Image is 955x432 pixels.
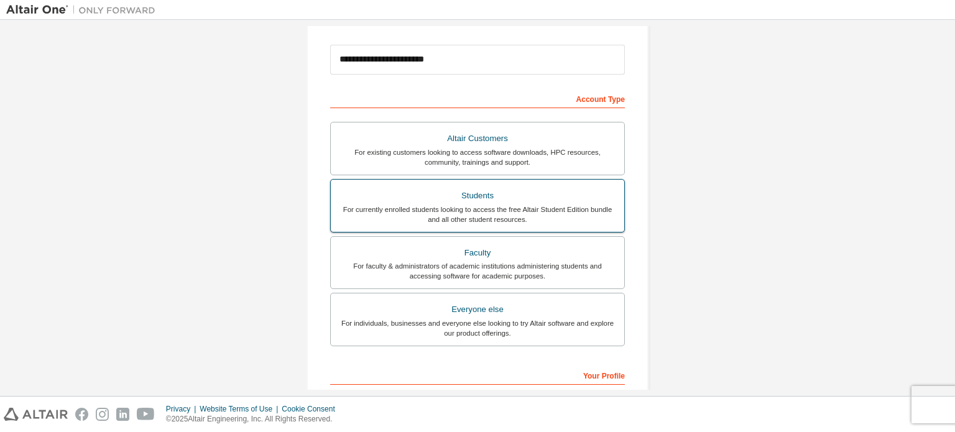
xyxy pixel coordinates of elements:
img: facebook.svg [75,408,88,421]
div: Faculty [338,244,617,262]
div: For currently enrolled students looking to access the free Altair Student Edition bundle and all ... [338,205,617,224]
img: youtube.svg [137,408,155,421]
div: Your Profile [330,365,625,385]
div: For existing customers looking to access software downloads, HPC resources, community, trainings ... [338,147,617,167]
img: Altair One [6,4,162,16]
div: Students [338,187,617,205]
img: linkedin.svg [116,408,129,421]
div: For individuals, businesses and everyone else looking to try Altair software and explore our prod... [338,318,617,338]
div: Cookie Consent [282,404,342,414]
div: Account Type [330,88,625,108]
div: Website Terms of Use [200,404,282,414]
div: For faculty & administrators of academic institutions administering students and accessing softwa... [338,261,617,281]
div: Privacy [166,404,200,414]
p: © 2025 Altair Engineering, Inc. All Rights Reserved. [166,414,343,425]
div: Everyone else [338,301,617,318]
img: altair_logo.svg [4,408,68,421]
div: Altair Customers [338,130,617,147]
img: instagram.svg [96,408,109,421]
